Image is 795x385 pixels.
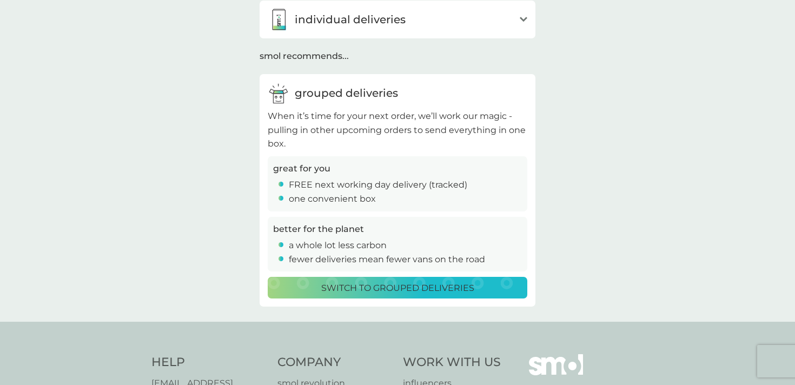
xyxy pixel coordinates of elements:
h4: Work With Us [403,354,501,371]
h4: Company [277,354,393,371]
p: When it’s time for your next order, we’ll work our magic - pulling in other upcoming orders to se... [268,109,527,151]
p: Switch to grouped deliveries [321,281,474,295]
p: FREE next working day delivery (tracked) [289,178,467,192]
p: one convenient box [289,192,376,206]
button: Switch to grouped deliveries [268,277,527,298]
p: fewer deliveries mean fewer vans on the road [289,253,485,267]
p: great for you [273,162,330,176]
h4: Help [151,354,267,371]
p: individual deliveries [295,11,406,28]
p: better for the planet [273,222,364,236]
p: grouped deliveries [295,84,398,102]
p: a whole lot less carbon [289,238,387,253]
p: smol recommends... [260,49,349,63]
